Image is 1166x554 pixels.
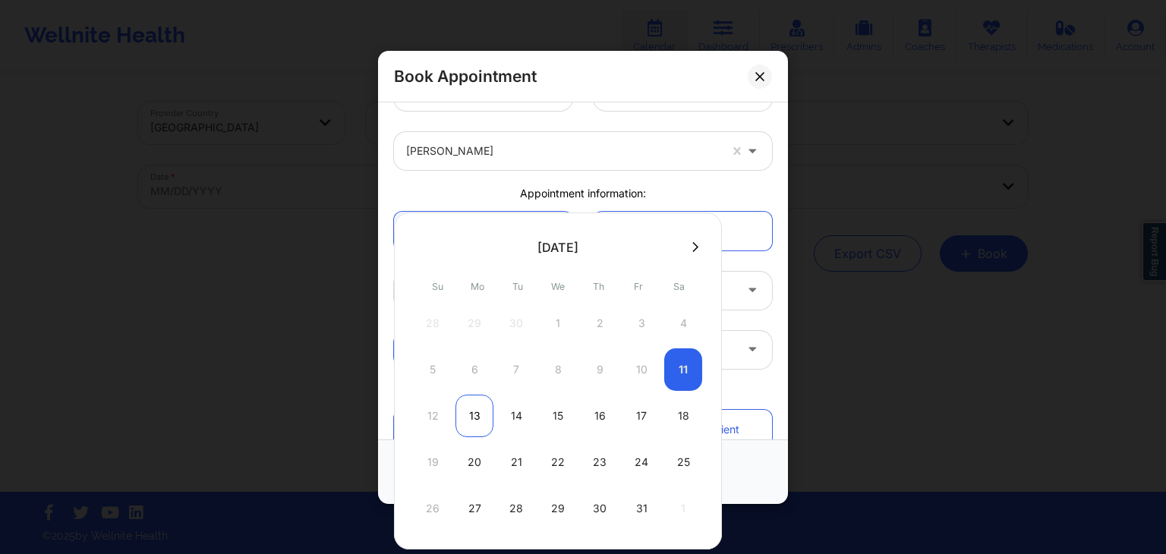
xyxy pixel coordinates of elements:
a: Recurring [594,211,772,250]
div: Tue Oct 21 2025 [497,441,535,483]
abbr: Tuesday [512,281,523,292]
abbr: Friday [634,281,643,292]
div: Thu Oct 23 2025 [581,441,619,483]
div: Appointment information: [383,186,783,201]
abbr: Monday [471,281,484,292]
div: [US_STATE] [606,73,734,111]
abbr: Saturday [673,281,685,292]
abbr: Sunday [432,281,443,292]
div: Wed Oct 15 2025 [539,395,577,437]
div: Sat Oct 18 2025 [664,395,702,437]
div: Wed Oct 29 2025 [539,487,577,530]
div: Thu Oct 30 2025 [581,487,619,530]
div: Tue Oct 14 2025 [497,395,535,437]
div: Tue Oct 28 2025 [497,487,535,530]
a: Single [394,211,572,250]
div: Mon Oct 27 2025 [455,487,493,530]
abbr: Thursday [593,281,604,292]
h2: Book Appointment [394,66,537,87]
div: Fri Oct 17 2025 [622,395,660,437]
div: [DATE] [537,240,578,255]
div: Thu Oct 16 2025 [581,395,619,437]
div: [GEOGRAPHIC_DATA] [406,73,534,111]
div: Fri Oct 24 2025 [622,441,660,483]
div: Mon Oct 13 2025 [455,395,493,437]
abbr: Wednesday [551,281,565,292]
div: Mon Oct 20 2025 [455,441,493,483]
div: Sat Oct 25 2025 [664,441,702,483]
div: Patient information: [383,384,783,399]
div: Wed Oct 22 2025 [539,441,577,483]
div: Fri Oct 31 2025 [622,487,660,530]
div: [PERSON_NAME] [406,132,719,170]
